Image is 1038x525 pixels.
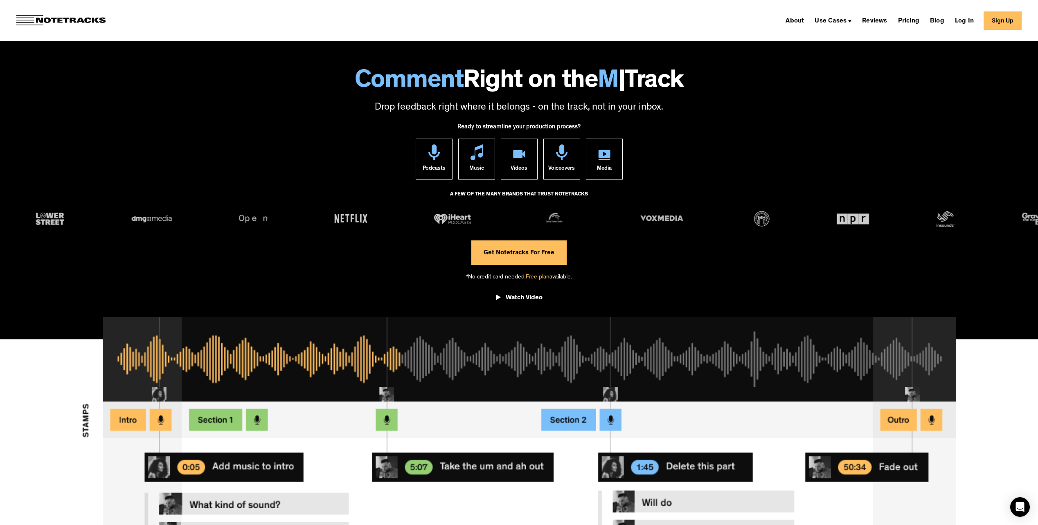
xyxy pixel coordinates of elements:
a: open lightbox [496,288,543,311]
a: Log In [952,14,977,27]
div: Media [597,160,612,179]
a: Podcasts [416,139,453,179]
div: Videos [511,160,527,179]
a: Pricing [895,14,923,27]
a: Music [458,139,495,179]
span: M [598,70,619,95]
span: Comment [355,70,464,95]
a: Sign Up [984,11,1022,30]
div: Ready to streamline your production process? [457,119,581,139]
span: Free plan [526,274,549,280]
p: Drop feedback right where it belongs - on the track, not in your inbox. [8,101,1030,115]
div: Watch Video [506,294,543,302]
a: Reviews [859,14,890,27]
a: About [782,14,807,27]
h1: Right on the Track [8,70,1030,95]
a: Videos [501,139,538,179]
div: Voiceovers [548,160,575,179]
a: Media [586,139,623,179]
div: Podcasts [423,160,446,179]
a: Voiceovers [543,139,580,179]
div: Use Cases [815,18,847,25]
div: A FEW OF THE MANY BRANDS THAT TRUST NOTETRACKS [450,188,588,210]
div: Open Intercom Messenger [1010,497,1030,517]
span: | [619,70,625,95]
div: Use Cases [811,14,855,27]
div: *No credit card needed. available. [466,265,572,288]
a: Blog [927,14,948,27]
a: Get Notetracks For Free [471,240,567,265]
div: Music [469,160,484,179]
